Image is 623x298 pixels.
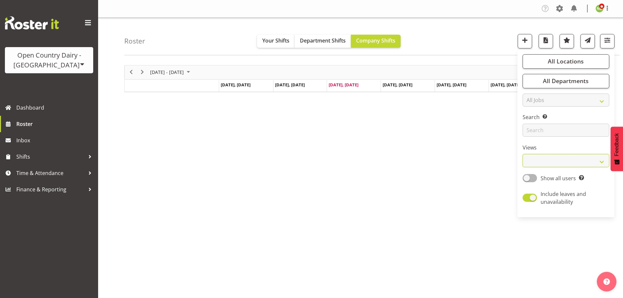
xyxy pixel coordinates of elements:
[148,65,194,79] div: Sep 29 - Oct 05, 2025
[523,144,609,151] label: Views
[600,34,614,48] button: Filter Shifts
[295,35,351,48] button: Department Shifts
[596,5,603,12] img: nicole-lloyd7454.jpg
[137,65,148,79] div: next period
[149,68,184,76] span: [DATE] - [DATE]
[539,34,553,48] button: Download a PDF of the roster according to the set date range.
[611,127,623,171] button: Feedback - Show survey
[16,168,85,178] span: Time & Attendance
[16,119,95,129] span: Roster
[351,35,401,48] button: Company Shifts
[523,113,609,121] label: Search
[300,37,346,44] span: Department Shifts
[523,74,609,88] button: All Departments
[257,35,295,48] button: Your Shifts
[5,16,59,29] img: Rosterit website logo
[124,65,597,92] div: Timeline Week of October 1, 2025
[16,184,85,194] span: Finance & Reporting
[491,82,520,88] span: [DATE], [DATE]
[541,190,586,205] span: Include leaves and unavailability
[523,124,609,137] input: Search
[11,50,87,70] div: Open Country Dairy - [GEOGRAPHIC_DATA]
[523,54,609,69] button: All Locations
[560,34,574,48] button: Highlight an important date within the roster.
[262,37,289,44] span: Your Shifts
[16,135,95,145] span: Inbox
[138,68,147,76] button: Next
[580,34,595,48] button: Send a list of all shifts for the selected filtered period to all rostered employees.
[149,68,193,76] button: October 2025
[543,77,589,85] span: All Departments
[548,57,584,65] span: All Locations
[329,82,358,88] span: [DATE], [DATE]
[124,37,145,45] h4: Roster
[127,68,136,76] button: Previous
[614,133,620,156] span: Feedback
[603,278,610,285] img: help-xxl-2.png
[437,82,466,88] span: [DATE], [DATE]
[518,34,532,48] button: Add a new shift
[126,65,137,79] div: previous period
[541,175,576,182] span: Show all users
[383,82,412,88] span: [DATE], [DATE]
[221,82,251,88] span: [DATE], [DATE]
[356,37,395,44] span: Company Shifts
[16,103,95,113] span: Dashboard
[275,82,305,88] span: [DATE], [DATE]
[16,152,85,162] span: Shifts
